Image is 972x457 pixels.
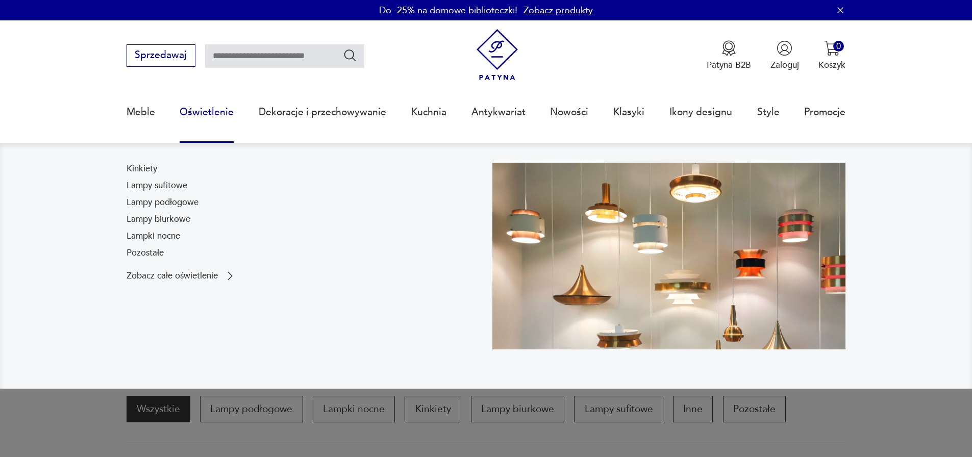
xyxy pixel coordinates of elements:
img: Ikonka użytkownika [777,40,792,56]
a: Dekoracje i przechowywanie [259,89,386,136]
button: Szukaj [343,48,358,63]
a: Klasyki [613,89,644,136]
a: Meble [127,89,155,136]
p: Patyna B2B [707,59,751,71]
p: Zaloguj [770,59,799,71]
a: Kuchnia [411,89,446,136]
a: Style [757,89,780,136]
a: Lampy biurkowe [127,213,190,225]
p: Do -25% na domowe biblioteczki! [379,4,517,17]
button: Sprzedawaj [127,44,195,67]
p: Zobacz całe oświetlenie [127,272,218,280]
a: Zobacz całe oświetlenie [127,270,236,282]
button: 0Koszyk [818,40,845,71]
img: a9d990cd2508053be832d7f2d4ba3cb1.jpg [492,163,846,349]
div: 0 [833,41,844,52]
a: Antykwariat [471,89,526,136]
a: Promocje [804,89,845,136]
a: Pozostałe [127,247,164,259]
a: Kinkiety [127,163,157,175]
img: Ikona koszyka [824,40,840,56]
img: Ikona medalu [721,40,737,56]
a: Ikona medaluPatyna B2B [707,40,751,71]
a: Ikony designu [669,89,732,136]
a: Oświetlenie [180,89,234,136]
a: Sprzedawaj [127,52,195,60]
a: Lampki nocne [127,230,180,242]
a: Lampy sufitowe [127,180,187,192]
img: Patyna - sklep z meblami i dekoracjami vintage [471,29,523,81]
button: Zaloguj [770,40,799,71]
p: Koszyk [818,59,845,71]
button: Patyna B2B [707,40,751,71]
a: Zobacz produkty [524,4,593,17]
a: Nowości [550,89,588,136]
a: Lampy podłogowe [127,196,198,209]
